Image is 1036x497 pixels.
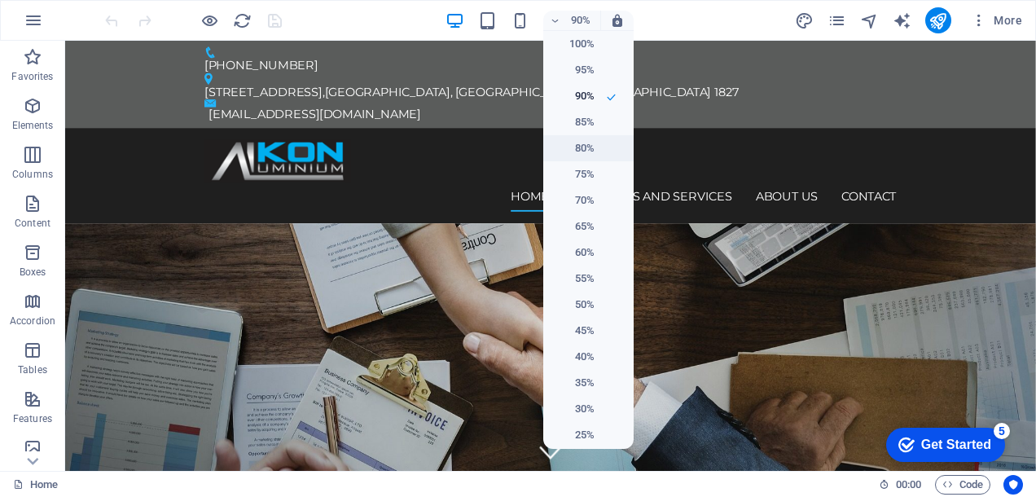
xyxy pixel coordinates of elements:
[553,243,595,262] h6: 60%
[553,112,595,132] h6: 85%
[48,18,118,33] div: Get Started
[553,86,595,106] h6: 90%
[553,217,595,236] h6: 65%
[13,8,132,42] div: Get Started 5 items remaining, 0% complete
[553,425,595,445] h6: 25%
[553,321,595,341] h6: 45%
[553,34,595,54] h6: 100%
[553,191,595,210] h6: 70%
[553,269,595,288] h6: 55%
[553,165,595,184] h6: 75%
[121,3,137,20] div: 5
[553,347,595,367] h6: 40%
[553,60,595,80] h6: 95%
[553,399,595,419] h6: 30%
[553,139,595,158] h6: 80%
[553,373,595,393] h6: 35%
[553,295,595,314] h6: 50%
